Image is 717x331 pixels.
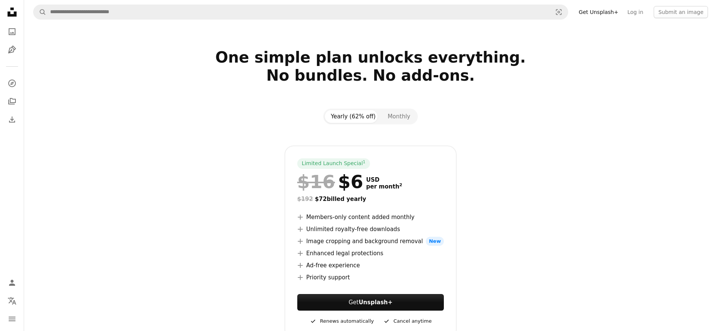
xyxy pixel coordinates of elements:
strong: Unsplash+ [359,299,393,306]
button: Monthly [382,110,416,123]
a: Download History [5,112,20,127]
span: New [426,237,444,246]
a: 1 [361,160,367,167]
button: Submit an image [654,6,708,18]
button: Menu [5,311,20,326]
a: Illustrations [5,42,20,57]
div: Cancel anytime [383,317,431,326]
div: Limited Launch Special [297,158,370,169]
button: Visual search [550,5,568,19]
sup: 2 [399,182,402,187]
li: Unlimited royalty-free downloads [297,225,444,234]
button: Language [5,293,20,308]
div: $72 billed yearly [297,195,444,204]
button: Yearly (62% off) [325,110,382,123]
a: Log in / Sign up [5,275,20,290]
button: Search Unsplash [34,5,46,19]
span: per month [366,183,402,190]
li: Members-only content added monthly [297,213,444,222]
span: $192 [297,196,313,202]
form: Find visuals sitewide [33,5,568,20]
a: Home — Unsplash [5,5,20,21]
a: Collections [5,94,20,109]
h2: One simple plan unlocks everything. No bundles. No add-ons. [128,48,613,103]
li: Image cropping and background removal [297,237,444,246]
div: $6 [297,172,363,192]
a: Explore [5,76,20,91]
a: 2 [398,183,404,190]
a: Get Unsplash+ [574,6,623,18]
button: GetUnsplash+ [297,294,444,311]
a: Photos [5,24,20,39]
li: Enhanced legal protections [297,249,444,258]
li: Priority support [297,273,444,282]
a: Log in [623,6,648,18]
span: $16 [297,172,335,192]
sup: 1 [363,159,365,164]
div: Renews automatically [309,317,374,326]
span: USD [366,176,402,183]
li: Ad-free experience [297,261,444,270]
